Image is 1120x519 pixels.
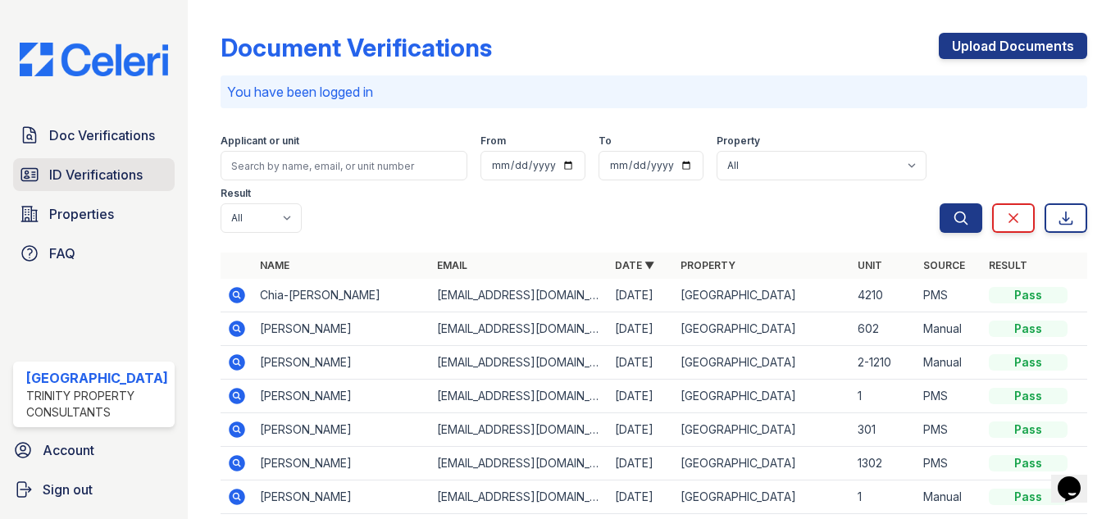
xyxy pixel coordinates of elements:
td: [DATE] [608,312,674,346]
a: Date ▼ [615,259,654,271]
td: [EMAIL_ADDRESS][DOMAIN_NAME] [430,447,608,480]
label: To [599,134,612,148]
label: Result [221,187,251,200]
a: ID Verifications [13,158,175,191]
td: 1302 [851,447,917,480]
div: Trinity Property Consultants [26,388,168,421]
a: Source [923,259,965,271]
input: Search by name, email, or unit number [221,151,467,180]
a: Properties [13,198,175,230]
td: 602 [851,312,917,346]
a: FAQ [13,237,175,270]
td: [EMAIL_ADDRESS][DOMAIN_NAME] [430,346,608,380]
td: Manual [917,312,982,346]
a: Doc Verifications [13,119,175,152]
td: [GEOGRAPHIC_DATA] [674,346,851,380]
p: You have been logged in [227,82,1081,102]
img: CE_Logo_Blue-a8612792a0a2168367f1c8372b55b34899dd931a85d93a1a3d3e32e68fde9ad4.png [7,43,181,76]
a: Result [989,259,1027,271]
td: [PERSON_NAME] [253,346,430,380]
a: Property [681,259,735,271]
td: PMS [917,413,982,447]
td: [GEOGRAPHIC_DATA] [674,447,851,480]
td: PMS [917,380,982,413]
td: PMS [917,447,982,480]
label: Property [717,134,760,148]
td: 1 [851,380,917,413]
td: 301 [851,413,917,447]
td: [PERSON_NAME] [253,312,430,346]
div: [GEOGRAPHIC_DATA] [26,368,168,388]
td: [GEOGRAPHIC_DATA] [674,279,851,312]
span: Account [43,440,94,460]
span: Sign out [43,480,93,499]
div: Pass [989,354,1068,371]
td: [GEOGRAPHIC_DATA] [674,380,851,413]
td: [EMAIL_ADDRESS][DOMAIN_NAME] [430,480,608,514]
div: Pass [989,455,1068,471]
a: Sign out [7,473,181,506]
td: [EMAIL_ADDRESS][DOMAIN_NAME] [430,413,608,447]
td: [PERSON_NAME] [253,380,430,413]
a: Email [437,259,467,271]
label: From [480,134,506,148]
td: PMS [917,279,982,312]
td: Manual [917,346,982,380]
span: FAQ [49,244,75,263]
iframe: chat widget [1051,453,1104,503]
td: [DATE] [608,447,674,480]
span: Properties [49,204,114,224]
div: Pass [989,421,1068,438]
span: ID Verifications [49,165,143,184]
div: Pass [989,321,1068,337]
td: [GEOGRAPHIC_DATA] [674,480,851,514]
div: Pass [989,489,1068,505]
a: Unit [858,259,882,271]
td: [EMAIL_ADDRESS][DOMAIN_NAME] [430,380,608,413]
td: [DATE] [608,413,674,447]
td: [GEOGRAPHIC_DATA] [674,312,851,346]
td: [DATE] [608,480,674,514]
td: [DATE] [608,279,674,312]
a: Account [7,434,181,467]
td: 2-1210 [851,346,917,380]
label: Applicant or unit [221,134,299,148]
span: Doc Verifications [49,125,155,145]
a: Upload Documents [939,33,1087,59]
td: Chia-[PERSON_NAME] [253,279,430,312]
td: [GEOGRAPHIC_DATA] [674,413,851,447]
td: 4210 [851,279,917,312]
td: [EMAIL_ADDRESS][DOMAIN_NAME] [430,279,608,312]
td: [DATE] [608,380,674,413]
td: 1 [851,480,917,514]
td: [EMAIL_ADDRESS][DOMAIN_NAME] [430,312,608,346]
td: [PERSON_NAME] [253,413,430,447]
td: [DATE] [608,346,674,380]
div: Pass [989,388,1068,404]
td: [PERSON_NAME] [253,480,430,514]
td: [PERSON_NAME] [253,447,430,480]
div: Document Verifications [221,33,492,62]
td: Manual [917,480,982,514]
div: Pass [989,287,1068,303]
a: Name [260,259,289,271]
